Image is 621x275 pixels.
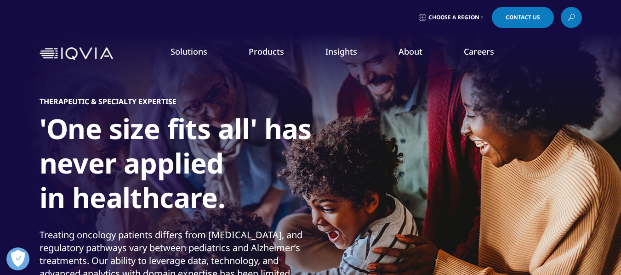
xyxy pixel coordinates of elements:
[40,112,384,220] h1: 'One size fits all' has never applied in healthcare.
[171,46,207,57] a: Solutions
[492,7,554,28] a: Contact Us
[6,247,29,270] button: Open Preferences
[464,46,494,57] a: Careers
[249,46,284,57] a: Products
[428,14,479,21] span: Choose a Region
[399,46,422,57] a: About
[325,46,357,57] a: Insights
[117,32,582,75] nav: Primary
[506,15,540,20] span: Contact Us
[40,47,113,61] img: IQVIA Healthcare Information Technology and Pharma Clinical Research Company
[40,97,177,106] h5: Therapeutic & Specialty Expertise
